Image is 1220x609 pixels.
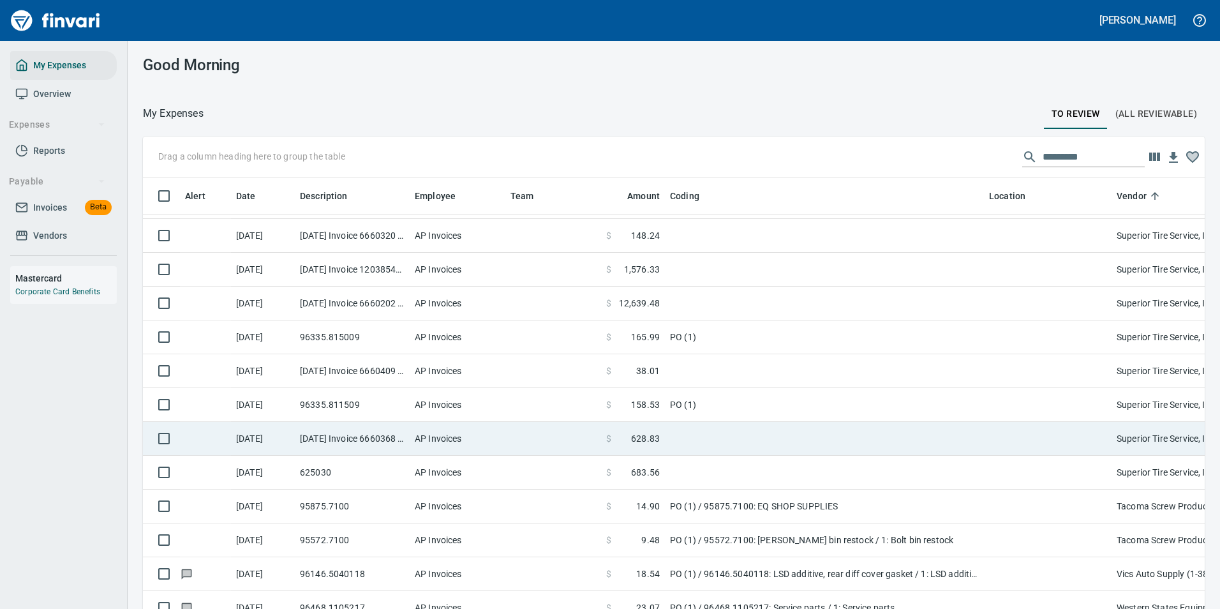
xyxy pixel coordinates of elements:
[1117,188,1147,204] span: Vendor
[636,568,660,580] span: 18.54
[410,557,505,591] td: AP Invoices
[606,398,611,411] span: $
[1099,13,1176,27] h5: [PERSON_NAME]
[606,365,611,377] span: $
[1164,148,1183,167] button: Download Table
[4,170,110,193] button: Payable
[410,354,505,388] td: AP Invoices
[10,137,117,165] a: Reports
[665,320,984,354] td: PO (1)
[231,320,295,354] td: [DATE]
[231,354,295,388] td: [DATE]
[10,193,117,222] a: InvoicesBeta
[295,490,410,523] td: 95875.7100
[665,557,984,591] td: PO (1) / 96146.5040118: LSD additive, rear diff cover gasket / 1: LSD additive, rear diff cover g...
[236,188,272,204] span: Date
[631,432,660,445] span: 628.83
[236,188,256,204] span: Date
[670,188,699,204] span: Coding
[143,106,204,121] nav: breadcrumb
[415,188,472,204] span: Employee
[295,523,410,557] td: 95572.7100
[85,200,112,214] span: Beta
[8,5,103,36] img: Finvari
[231,219,295,253] td: [DATE]
[619,297,660,310] span: 12,639.48
[410,287,505,320] td: AP Invoices
[180,569,193,578] span: Has messages
[10,51,117,80] a: My Expenses
[1183,147,1202,167] button: Column choices favorited. Click to reset to default
[989,188,1042,204] span: Location
[33,57,86,73] span: My Expenses
[631,229,660,242] span: 148.24
[10,80,117,109] a: Overview
[143,56,477,74] h3: Good Morning
[231,490,295,523] td: [DATE]
[606,263,611,276] span: $
[295,320,410,354] td: 96335.815009
[295,422,410,456] td: [DATE] Invoice 6660368 from Superior Tire Service, Inc (1-10991)
[33,143,65,159] span: Reports
[410,456,505,490] td: AP Invoices
[231,253,295,287] td: [DATE]
[606,297,611,310] span: $
[295,388,410,422] td: 96335.811509
[185,188,222,204] span: Alert
[631,466,660,479] span: 683.56
[295,287,410,320] td: [DATE] Invoice 6660202 from Superior Tire Service, Inc (1-10991)
[989,188,1025,204] span: Location
[295,354,410,388] td: [DATE] Invoice 6660409 from Superior Tire Service, Inc (1-10991)
[295,253,410,287] td: [DATE] Invoice 120385490 from Superior Tire Service, Inc (1-10991)
[611,188,660,204] span: Amount
[300,188,364,204] span: Description
[636,500,660,513] span: 14.90
[410,523,505,557] td: AP Invoices
[15,271,117,285] h6: Mastercard
[143,106,204,121] p: My Expenses
[231,557,295,591] td: [DATE]
[665,388,984,422] td: PO (1)
[300,188,348,204] span: Description
[410,219,505,253] td: AP Invoices
[15,287,100,296] a: Corporate Card Benefits
[510,188,551,204] span: Team
[185,188,205,204] span: Alert
[1115,106,1197,122] span: (All Reviewable)
[631,398,660,411] span: 158.53
[415,188,456,204] span: Employee
[510,188,534,204] span: Team
[410,320,505,354] td: AP Invoices
[231,388,295,422] td: [DATE]
[665,490,984,523] td: PO (1) / 95875.7100: EQ SHOP SUPPLIES
[410,422,505,456] td: AP Invoices
[606,500,611,513] span: $
[231,287,295,320] td: [DATE]
[624,263,660,276] span: 1,576.33
[4,113,110,137] button: Expenses
[1052,106,1100,122] span: To Review
[295,456,410,490] td: 625030
[1096,10,1179,30] button: [PERSON_NAME]
[631,331,660,343] span: 165.99
[231,523,295,557] td: [DATE]
[641,534,660,546] span: 9.48
[1117,188,1163,204] span: Vendor
[231,422,295,456] td: [DATE]
[606,568,611,580] span: $
[10,222,117,250] a: Vendors
[606,432,611,445] span: $
[410,388,505,422] td: AP Invoices
[627,188,660,204] span: Amount
[295,557,410,591] td: 96146.5040118
[636,365,660,377] span: 38.01
[606,331,611,343] span: $
[1145,147,1164,167] button: Choose columns to display
[231,456,295,490] td: [DATE]
[295,219,410,253] td: [DATE] Invoice 6660320 from Superior Tire Service, Inc (1-10991)
[158,150,345,163] p: Drag a column heading here to group the table
[606,466,611,479] span: $
[606,534,611,546] span: $
[670,188,716,204] span: Coding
